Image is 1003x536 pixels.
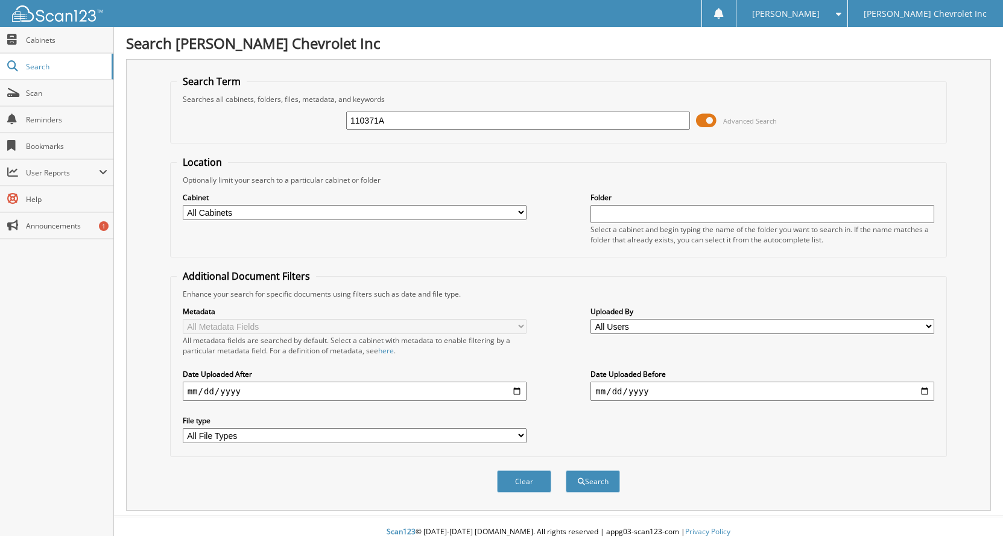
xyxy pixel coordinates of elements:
span: [PERSON_NAME] Chevrolet Inc [864,10,987,17]
label: Date Uploaded After [183,369,527,379]
span: Search [26,61,106,72]
span: Bookmarks [26,141,107,151]
label: Metadata [183,306,527,317]
input: end [590,382,934,401]
img: scan123-logo-white.svg [12,5,103,22]
label: Folder [590,192,934,203]
span: Cabinets [26,35,107,45]
input: start [183,382,527,401]
div: Searches all cabinets, folders, files, metadata, and keywords [177,94,941,104]
span: [PERSON_NAME] [752,10,820,17]
div: All metadata fields are searched by default. Select a cabinet with metadata to enable filtering b... [183,335,527,356]
label: Cabinet [183,192,527,203]
button: Search [566,470,620,493]
label: Uploaded By [590,306,934,317]
label: Date Uploaded Before [590,369,934,379]
div: Select a cabinet and begin typing the name of the folder you want to search in. If the name match... [590,224,934,245]
legend: Search Term [177,75,247,88]
div: Enhance your search for specific documents using filters such as date and file type. [177,289,941,299]
span: Help [26,194,107,204]
span: Reminders [26,115,107,125]
legend: Location [177,156,228,169]
span: Scan [26,88,107,98]
div: 1 [99,221,109,231]
a: here [378,345,394,356]
h1: Search [PERSON_NAME] Chevrolet Inc [126,33,991,53]
span: Announcements [26,221,107,231]
span: User Reports [26,168,99,178]
span: Advanced Search [723,116,777,125]
label: File type [183,415,527,426]
div: Optionally limit your search to a particular cabinet or folder [177,175,941,185]
legend: Additional Document Filters [177,270,316,283]
button: Clear [497,470,551,493]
